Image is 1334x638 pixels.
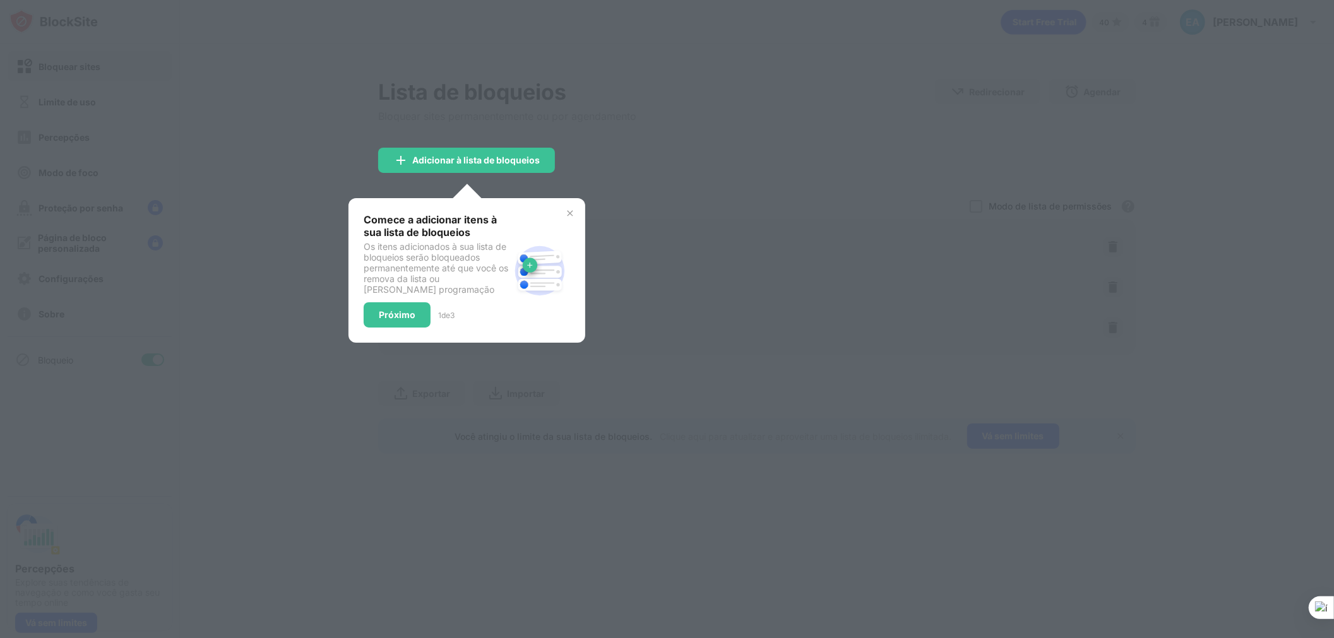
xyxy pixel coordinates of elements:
img: block-site.svg [509,240,570,301]
font: Os itens adicionados à sua lista de bloqueios serão bloqueados permanentemente até que você os re... [364,241,508,295]
font: Próximo [379,309,415,320]
font: Adicionar à lista de bloqueios [412,155,540,165]
font: 3 [450,310,455,320]
font: 1 [438,310,441,320]
font: Comece a adicionar itens à sua lista de bloqueios [364,213,497,239]
img: x-button.svg [565,208,575,218]
font: de [441,310,450,320]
